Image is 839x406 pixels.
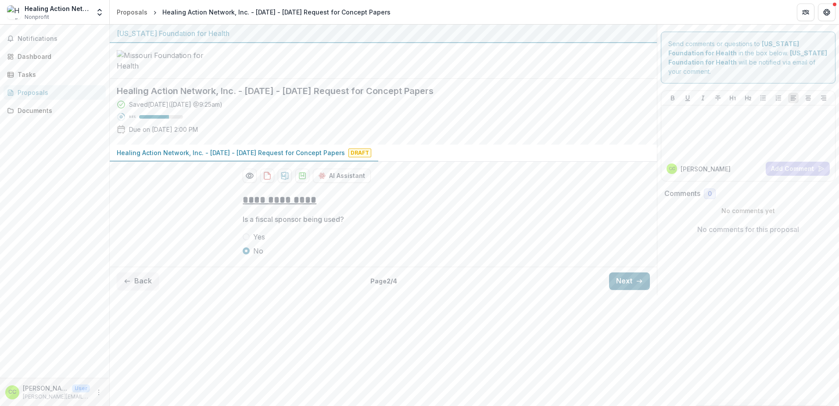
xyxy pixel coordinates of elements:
[23,393,90,401] p: [PERSON_NAME][EMAIL_ADDRESS][DOMAIN_NAME]
[260,169,274,183] button: download-proposal
[773,93,784,103] button: Ordered List
[664,189,700,198] h2: Comments
[129,125,198,134] p: Due on [DATE] 2:00 PM
[609,272,650,290] button: Next
[681,164,731,174] p: [PERSON_NAME]
[18,52,99,61] div: Dashboard
[664,206,832,215] p: No comments yet
[4,67,106,82] a: Tasks
[728,93,738,103] button: Heading 1
[93,4,106,21] button: Open entity switcher
[129,114,136,120] p: 68 %
[253,232,265,242] span: Yes
[708,190,712,198] span: 0
[18,35,102,43] span: Notifications
[295,169,309,183] button: download-proposal
[788,93,799,103] button: Align Left
[4,85,106,100] a: Proposals
[18,70,99,79] div: Tasks
[113,6,151,18] a: Proposals
[758,93,768,103] button: Bullet List
[8,389,16,395] div: Cassandra Cooke
[243,214,344,225] p: Is a fiscal sponsor being used?
[72,384,90,392] p: User
[818,93,829,103] button: Align Right
[313,169,371,183] button: AI Assistant
[766,162,830,176] button: Add Comment
[7,5,21,19] img: Healing Action Network Inc
[4,32,106,46] button: Notifications
[243,169,257,183] button: Preview 22df68d4-5d46-4210-b0b7-bbe4645f6c1c-0.pdf
[697,224,799,235] p: No comments for this proposal
[117,86,636,96] h2: Healing Action Network, Inc. - [DATE] - [DATE] Request for Concept Papers
[797,4,814,21] button: Partners
[4,49,106,64] a: Dashboard
[162,7,391,17] div: Healing Action Network, Inc. - [DATE] - [DATE] Request for Concept Papers
[743,93,753,103] button: Heading 2
[113,6,394,18] nav: breadcrumb
[348,149,371,157] span: Draft
[23,384,68,393] p: [PERSON_NAME]
[669,167,675,171] div: Cassandra Cooke
[25,4,90,13] div: Healing Action Network Inc
[667,93,678,103] button: Bold
[117,7,147,17] div: Proposals
[117,50,204,71] img: Missouri Foundation for Health
[117,28,650,39] div: [US_STATE] Foundation for Health
[803,93,814,103] button: Align Center
[278,169,292,183] button: download-proposal
[129,100,222,109] div: Saved [DATE] ( [DATE] @ 9:25am )
[117,148,345,157] p: Healing Action Network, Inc. - [DATE] - [DATE] Request for Concept Papers
[713,93,723,103] button: Strike
[253,246,263,256] span: No
[818,4,835,21] button: Get Help
[93,387,104,398] button: More
[18,88,99,97] div: Proposals
[18,106,99,115] div: Documents
[370,276,397,286] p: Page 2 / 4
[698,93,708,103] button: Italicize
[4,103,106,118] a: Documents
[117,272,159,290] button: Back
[682,93,693,103] button: Underline
[661,32,836,83] div: Send comments or questions to in the box below. will be notified via email of your comment.
[25,13,49,21] span: Nonprofit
